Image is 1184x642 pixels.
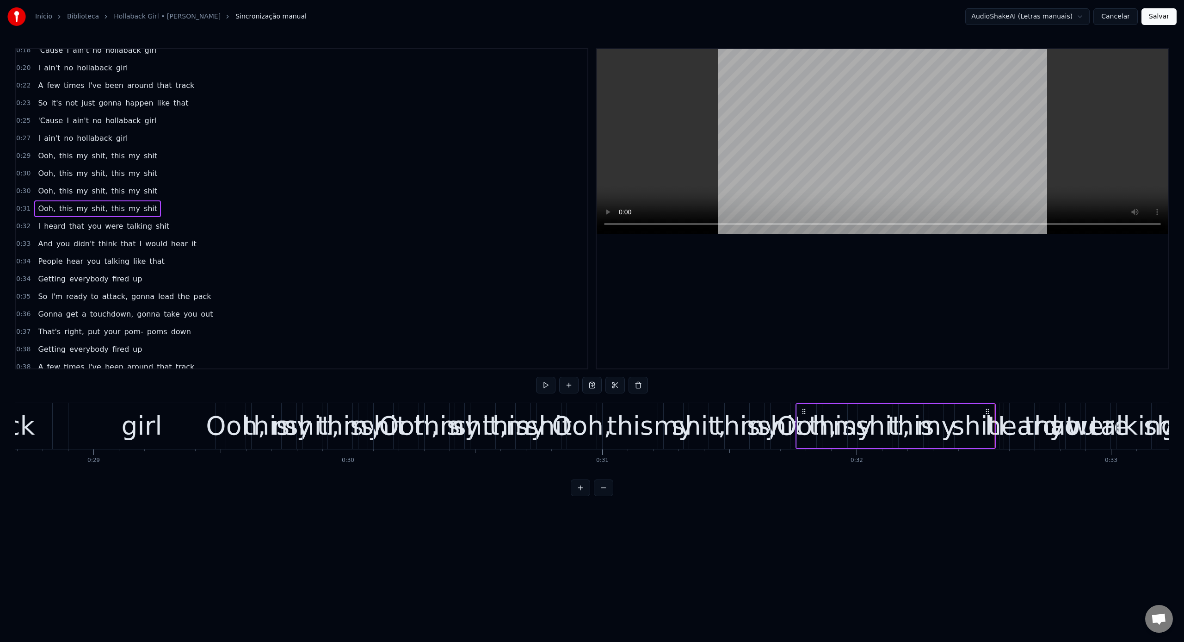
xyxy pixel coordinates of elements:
[7,7,26,26] img: youka
[124,98,154,108] span: happen
[35,12,52,21] a: Início
[37,256,63,267] span: People
[16,134,31,143] span: 0:27
[183,309,198,319] span: you
[37,80,44,91] span: A
[16,257,31,266] span: 0:34
[916,407,956,445] div: my
[37,291,48,302] span: So
[87,326,101,337] span: put
[87,221,102,231] span: you
[37,344,67,355] span: Getting
[175,362,196,372] span: track
[37,62,41,73] span: I
[200,309,214,319] span: out
[128,168,141,179] span: my
[65,98,79,108] span: not
[851,457,863,464] div: 0:32
[90,291,99,302] span: to
[170,238,189,249] span: hear
[80,98,96,108] span: just
[87,362,102,372] span: I've
[506,407,546,445] div: my
[596,457,609,464] div: 0:31
[115,133,129,143] span: girl
[1093,8,1138,25] button: Cancelar
[128,150,141,161] span: my
[43,133,61,143] span: ain't
[68,274,110,284] span: everybody
[832,407,872,445] div: my
[16,327,31,337] span: 0:37
[126,221,153,231] span: talking
[654,407,693,445] div: my
[37,309,63,319] span: Gonna
[37,133,41,143] span: I
[1067,407,1129,445] div: were
[58,186,74,196] span: this
[75,203,89,214] span: my
[37,221,41,231] span: I
[37,45,64,56] span: 'Cause
[132,256,147,267] span: like
[37,238,53,249] span: And
[285,407,339,445] div: shit,
[120,238,137,249] span: that
[16,81,31,90] span: 0:22
[714,407,760,445] div: this
[191,238,197,249] span: it
[92,45,103,56] span: no
[111,168,126,179] span: this
[98,98,123,108] span: gonna
[46,362,61,372] span: few
[98,238,118,249] span: think
[16,274,31,284] span: 0:34
[157,291,175,302] span: lead
[148,256,166,267] span: that
[155,221,170,231] span: shit
[37,115,64,126] span: 'Cause
[91,150,108,161] span: shit,
[37,98,48,108] span: So
[173,98,190,108] span: that
[91,168,108,179] span: shit,
[92,115,103,126] span: no
[143,168,158,179] span: shit
[243,407,290,445] div: this
[91,186,108,196] span: shit,
[16,187,31,196] span: 0:30
[50,98,62,108] span: it's
[132,344,143,355] span: up
[16,292,31,301] span: 0:35
[76,133,113,143] span: hollaback
[73,238,96,249] span: didn't
[272,407,312,445] div: my
[143,186,158,196] span: shit
[143,150,158,161] span: shit
[104,80,124,91] span: been
[66,115,70,126] span: I
[809,407,855,445] div: this
[156,362,173,372] span: that
[1024,407,1076,445] div: that
[193,291,212,302] span: pack
[37,362,44,372] span: A
[342,457,354,464] div: 0:30
[50,291,63,302] span: I'm
[16,362,31,372] span: 0:38
[163,309,181,319] span: take
[111,274,130,284] span: fired
[37,326,62,337] span: That's
[413,407,460,445] div: this
[126,80,154,91] span: around
[46,80,61,91] span: few
[16,169,31,178] span: 0:30
[143,203,158,214] span: shit
[68,221,85,231] span: that
[740,407,780,445] div: my
[58,168,74,179] span: this
[235,12,307,21] span: Sincronização manual
[1091,407,1177,445] div: talking
[128,186,141,196] span: my
[379,407,438,445] div: Ooh,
